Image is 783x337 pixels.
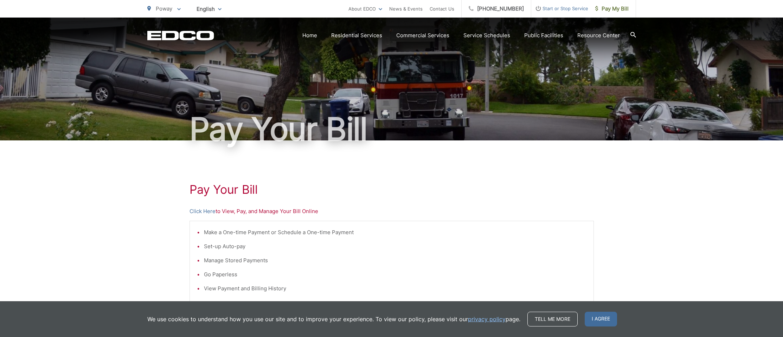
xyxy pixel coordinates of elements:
[147,112,636,147] h1: Pay Your Bill
[463,31,510,40] a: Service Schedules
[577,31,620,40] a: Resource Center
[348,5,382,13] a: About EDCO
[524,31,563,40] a: Public Facilities
[190,207,594,216] p: to View, Pay, and Manage Your Bill Online
[147,31,214,40] a: EDCD logo. Return to the homepage.
[396,31,449,40] a: Commercial Services
[527,312,578,326] a: Tell me more
[585,312,617,326] span: I agree
[204,256,586,265] li: Manage Stored Payments
[468,315,506,323] a: privacy policy
[147,315,520,323] p: We use cookies to understand how you use our site and to improve your experience. To view our pol...
[204,242,586,251] li: Set-up Auto-pay
[204,284,586,293] li: View Payment and Billing History
[190,207,216,216] a: Click Here
[156,5,172,12] span: Poway
[331,31,382,40] a: Residential Services
[191,3,227,15] span: English
[204,228,586,237] li: Make a One-time Payment or Schedule a One-time Payment
[204,270,586,279] li: Go Paperless
[302,31,317,40] a: Home
[595,5,629,13] span: Pay My Bill
[389,5,423,13] a: News & Events
[430,5,454,13] a: Contact Us
[190,183,594,197] h1: Pay Your Bill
